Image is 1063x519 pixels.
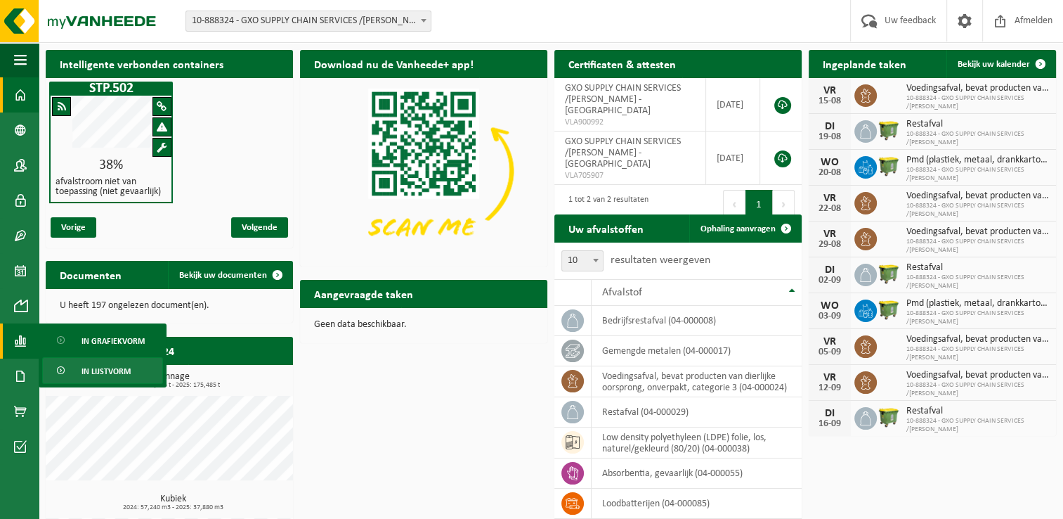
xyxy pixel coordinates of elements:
[51,217,96,238] span: Vorige
[816,312,844,321] div: 03-09
[46,50,293,77] h2: Intelligente verbonden containers
[958,60,1030,69] span: Bekijk uw kalender
[906,381,1049,398] span: 10-888324 - GXO SUPPLY CHAIN SERVICES /[PERSON_NAME]
[816,132,844,142] div: 19-08
[42,357,163,384] a: In lijstvorm
[906,274,1049,290] span: 10-888324 - GXO SUPPLY CHAIN SERVICES /[PERSON_NAME]
[773,190,795,218] button: Next
[816,193,844,204] div: VR
[816,347,844,357] div: 05-09
[906,334,1049,345] span: Voedingsafval, bevat producten van dierlijke oorsprong, onverpakt, categorie 3
[906,238,1049,255] span: 10-888324 - GXO SUPPLY CHAIN SERVICES /[PERSON_NAME]
[816,85,844,96] div: VR
[816,168,844,178] div: 20-08
[816,408,844,419] div: DI
[816,264,844,276] div: DI
[186,11,431,31] span: 10-888324 - GXO SUPPLY CHAIN SERVICES /INGERSOLL RAND - TONGEREN
[906,191,1049,202] span: Voedingsafval, bevat producten van dierlijke oorsprong, onverpakt, categorie 3
[906,119,1049,130] span: Restafval
[53,504,293,511] span: 2024: 57,240 m3 - 2025: 37,880 m3
[809,50,920,77] h2: Ingeplande taken
[81,358,131,385] span: In lijstvorm
[906,155,1049,166] span: Pmd (plastiek, metaal, drankkartons) (bedrijven)
[565,136,681,169] span: GXO SUPPLY CHAIN SERVICES /[PERSON_NAME] - [GEOGRAPHIC_DATA]
[906,370,1049,381] span: Voedingsafval, bevat producten van dierlijke oorsprong, onverpakt, categorie 3
[816,240,844,250] div: 29-08
[816,96,844,106] div: 15-08
[877,154,901,178] img: WB-1100-HPE-GN-50
[816,419,844,429] div: 16-09
[906,406,1049,417] span: Restafval
[51,158,171,172] div: 38%
[611,255,710,266] label: resultaten weergeven
[877,405,901,429] img: WB-1100-HPE-GN-50
[56,177,167,197] h4: afvalstroom niet van toepassing (niet gevaarlijk)
[300,78,547,264] img: Download de VHEPlus App
[565,117,695,128] span: VLA900992
[706,132,760,185] td: [DATE]
[81,328,145,354] span: In grafiekvorm
[592,306,802,336] td: bedrijfsrestafval (04-000008)
[53,382,293,389] span: 2024: 311,325 t - 2025: 175,485 t
[53,372,293,389] h3: Tonnage
[816,276,844,286] div: 02-09
[816,300,844,312] div: WO
[185,11,431,32] span: 10-888324 - GXO SUPPLY CHAIN SERVICES /INGERSOLL RAND - TONGEREN
[300,280,427,307] h2: Aangevraagde taken
[906,130,1049,147] span: 10-888324 - GXO SUPPLY CHAIN SERVICES /[PERSON_NAME]
[592,397,802,428] td: restafval (04-000029)
[877,262,901,286] img: WB-1100-HPE-GN-50
[816,229,844,240] div: VR
[561,250,604,271] span: 10
[877,118,901,142] img: WB-1100-HPE-GN-50
[906,166,1049,183] span: 10-888324 - GXO SUPPLY CHAIN SERVICES /[PERSON_NAME]
[592,336,802,366] td: gemengde metalen (04-000017)
[602,287,642,298] span: Afvalstof
[906,226,1049,238] span: Voedingsafval, bevat producten van dierlijke oorsprong, onverpakt, categorie 3
[565,170,695,181] span: VLA705907
[554,214,658,242] h2: Uw afvalstoffen
[300,50,488,77] h2: Download nu de Vanheede+ app!
[231,217,288,238] span: Volgende
[53,82,169,96] h1: STP.502
[42,327,163,354] a: In grafiekvorm
[906,94,1049,111] span: 10-888324 - GXO SUPPLY CHAIN SERVICES /[PERSON_NAME]
[592,428,802,459] td: low density polyethyleen (LDPE) folie, los, naturel/gekleurd (80/20) (04-000038)
[168,261,292,289] a: Bekijk uw documenten
[562,251,603,271] span: 10
[723,190,745,218] button: Previous
[700,224,776,233] span: Ophaling aanvragen
[906,298,1049,309] span: Pmd (plastiek, metaal, drankkartons) (bedrijven)
[314,320,533,330] p: Geen data beschikbaar.
[816,121,844,132] div: DI
[188,364,292,392] a: Bekijk rapportage
[816,204,844,214] div: 22-08
[946,50,1055,78] a: Bekijk uw kalender
[179,271,267,280] span: Bekijk uw documenten
[906,262,1049,274] span: Restafval
[816,383,844,393] div: 12-09
[565,83,681,116] span: GXO SUPPLY CHAIN SERVICES /[PERSON_NAME] - [GEOGRAPHIC_DATA]
[592,489,802,519] td: loodbatterijen (04-000085)
[592,366,802,397] td: voedingsafval, bevat producten van dierlijke oorsprong, onverpakt, categorie 3 (04-000024)
[906,83,1049,94] span: Voedingsafval, bevat producten van dierlijke oorsprong, onverpakt, categorie 3
[46,261,136,288] h2: Documenten
[816,157,844,168] div: WO
[689,214,800,243] a: Ophaling aanvragen
[706,78,760,132] td: [DATE]
[53,494,293,511] h3: Kubiek
[906,417,1049,434] span: 10-888324 - GXO SUPPLY CHAIN SERVICES /[PERSON_NAME]
[906,202,1049,219] span: 10-888324 - GXO SUPPLY CHAIN SERVICES /[PERSON_NAME]
[745,190,773,218] button: 1
[906,345,1049,362] span: 10-888324 - GXO SUPPLY CHAIN SERVICES /[PERSON_NAME]
[592,459,802,489] td: absorbentia, gevaarlijk (04-000055)
[60,301,279,311] p: U heeft 197 ongelezen document(en).
[906,309,1049,326] span: 10-888324 - GXO SUPPLY CHAIN SERVICES /[PERSON_NAME]
[816,372,844,383] div: VR
[877,297,901,321] img: WB-1100-HPE-GN-50
[554,50,690,77] h2: Certificaten & attesten
[816,336,844,347] div: VR
[561,188,648,219] div: 1 tot 2 van 2 resultaten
